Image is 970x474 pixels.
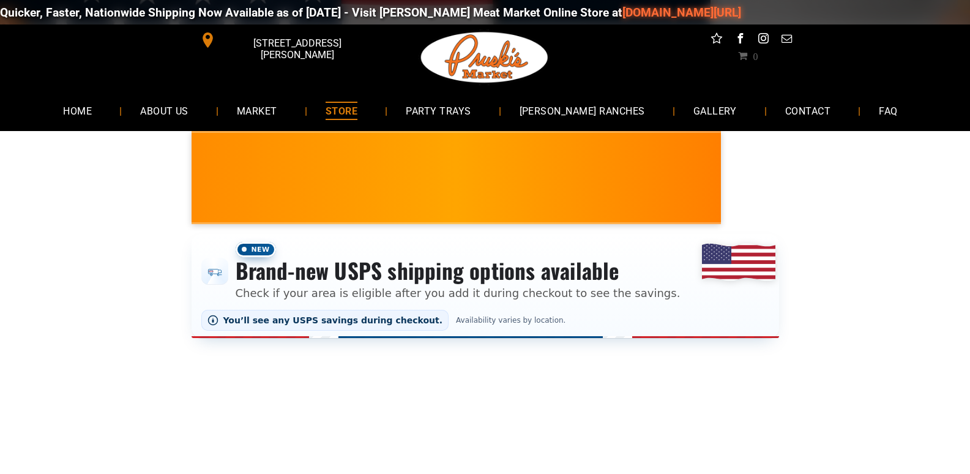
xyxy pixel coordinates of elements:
a: email [778,31,794,50]
span: New [236,242,276,257]
span: Availability varies by location. [453,316,568,325]
a: STORE [307,94,376,127]
span: You’ll see any USPS savings during checkout. [223,315,443,325]
a: GALLERY [675,94,755,127]
a: PARTY TRAYS [387,94,489,127]
a: ABOUT US [122,94,207,127]
a: [DOMAIN_NAME][URL] [581,6,700,20]
img: Pruski-s+Market+HQ+Logo2-1920w.png [419,24,551,91]
a: FAQ [860,94,916,127]
span: 0 [753,51,758,61]
a: MARKET [218,94,296,127]
a: [STREET_ADDRESS][PERSON_NAME] [192,31,379,50]
a: instagram [755,31,771,50]
h3: Brand-new USPS shipping options available [236,257,681,284]
a: facebook [732,31,748,50]
span: [PERSON_NAME] MARKET [664,186,905,206]
p: Check if your area is eligible after you add it during checkout to see the savings. [236,285,681,301]
a: HOME [45,94,110,127]
div: Shipping options announcement [192,234,779,338]
a: Social network [709,31,725,50]
span: [STREET_ADDRESS][PERSON_NAME] [218,31,376,67]
a: CONTACT [767,94,849,127]
a: [PERSON_NAME] RANCHES [501,94,663,127]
